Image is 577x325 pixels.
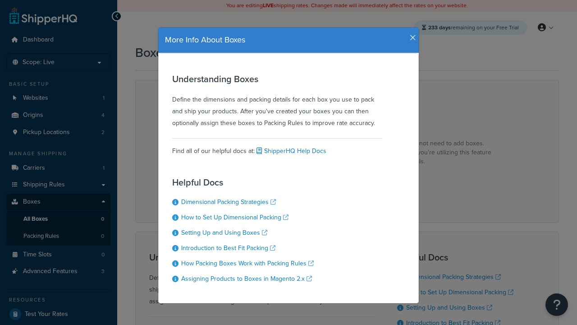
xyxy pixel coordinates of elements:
[255,146,326,156] a: ShipperHQ Help Docs
[181,197,276,207] a: Dimensional Packing Strategies
[172,138,382,157] div: Find all of our helpful docs at:
[181,259,314,268] a: How Packing Boxes Work with Packing Rules
[181,213,288,222] a: How to Set Up Dimensional Packing
[165,34,412,46] h4: More Info About Boxes
[172,74,382,129] div: Define the dimensions and packing details for each box you use to pack and ship your products. Af...
[181,243,275,253] a: Introduction to Best Fit Packing
[181,274,312,283] a: Assigning Products to Boxes in Magento 2.x
[181,228,267,237] a: Setting Up and Using Boxes
[172,177,314,187] h3: Helpful Docs
[172,74,382,84] h3: Understanding Boxes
